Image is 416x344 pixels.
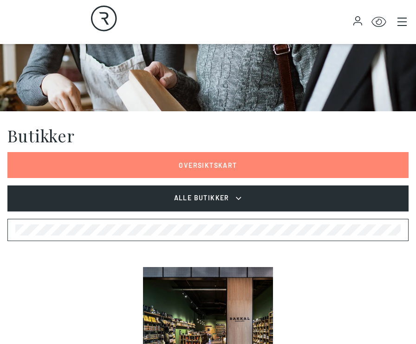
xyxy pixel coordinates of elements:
[371,15,386,30] button: Open Accessibility Menu
[7,152,409,178] a: Oversiktskart
[396,15,409,28] button: Main menu
[7,185,409,211] button: Alle Butikker
[7,126,75,145] h1: Butikker
[173,193,230,204] span: Alle Butikker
